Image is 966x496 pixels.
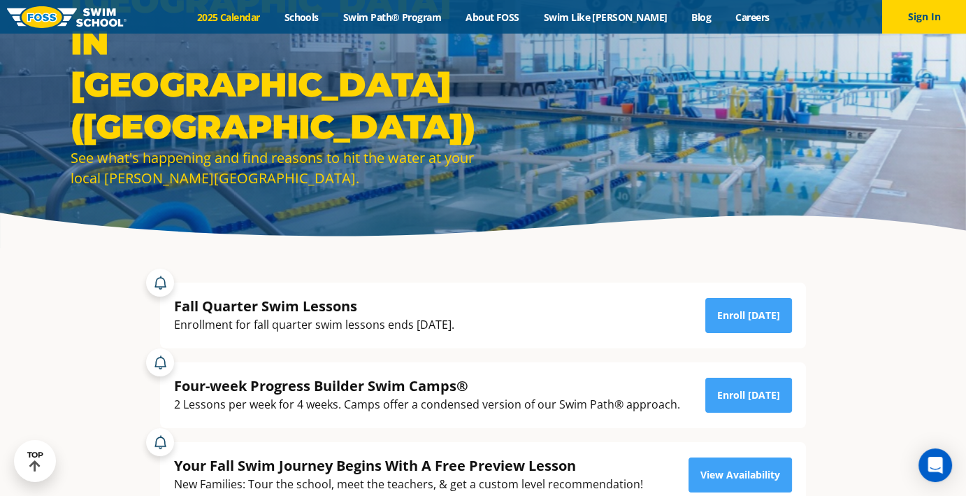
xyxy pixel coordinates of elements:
[918,448,952,482] div: Open Intercom Messenger
[7,6,127,28] img: FOSS Swim School Logo
[174,475,643,494] div: New Families: Tour the school, meet the teachers, & get a custom level recommendation!
[71,148,476,188] div: See what's happening and find reasons to hit the water at your local [PERSON_NAME][GEOGRAPHIC_DATA].
[454,10,532,24] a: About FOSS
[705,378,792,413] a: Enroll [DATE]
[531,10,679,24] a: Swim Like [PERSON_NAME]
[705,298,792,333] a: Enroll [DATE]
[174,376,680,395] div: Four-week Progress Builder Swim Camps®
[27,451,43,472] div: TOP
[174,297,454,316] div: Fall Quarter Swim Lessons
[185,10,272,24] a: 2025 Calendar
[174,395,680,414] div: 2 Lessons per week for 4 weeks. Camps offer a condensed version of our Swim Path® approach.
[723,10,781,24] a: Careers
[174,456,643,475] div: Your Fall Swim Journey Begins With A Free Preview Lesson
[679,10,723,24] a: Blog
[689,458,792,493] a: View Availability
[331,10,453,24] a: Swim Path® Program
[174,316,454,334] div: Enrollment for fall quarter swim lessons ends [DATE].
[272,10,331,24] a: Schools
